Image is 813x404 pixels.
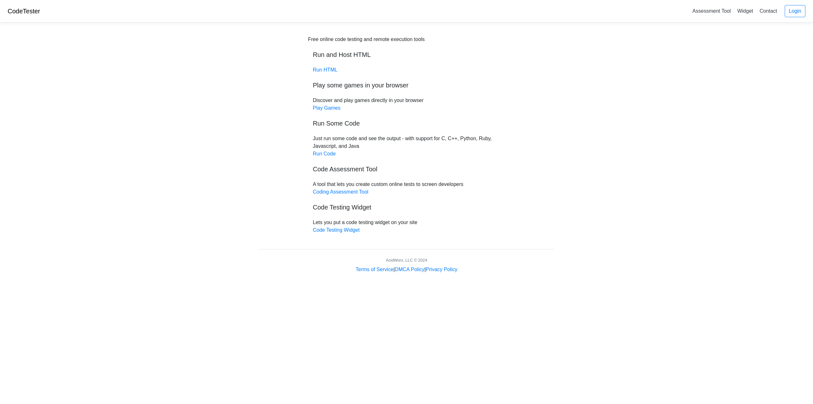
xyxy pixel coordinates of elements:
div: Free online code testing and remote execution tools [308,36,425,43]
a: Terms of Service [356,267,393,272]
a: Coding Assessment Tool [313,189,368,195]
h5: Play some games in your browser [313,81,500,89]
div: AcidWorx, LLC © 2024 [386,257,427,263]
div: Discover and play games directly in your browser Just run some code and see the output - with sup... [308,36,505,234]
a: Login [785,5,805,17]
a: Privacy Policy [426,267,458,272]
a: Code Testing Widget [313,227,359,233]
a: Play Games [313,105,340,111]
a: Assessment Tool [690,6,733,16]
a: DMCA Policy [395,267,424,272]
a: Run HTML [313,67,337,72]
h5: Run and Host HTML [313,51,500,58]
a: Contact [757,6,780,16]
a: CodeTester [8,8,40,15]
h5: Run Some Code [313,120,500,127]
h5: Code Assessment Tool [313,165,500,173]
div: | | [356,266,457,273]
a: Widget [735,6,756,16]
a: Run Code [313,151,336,156]
h5: Code Testing Widget [313,203,500,211]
